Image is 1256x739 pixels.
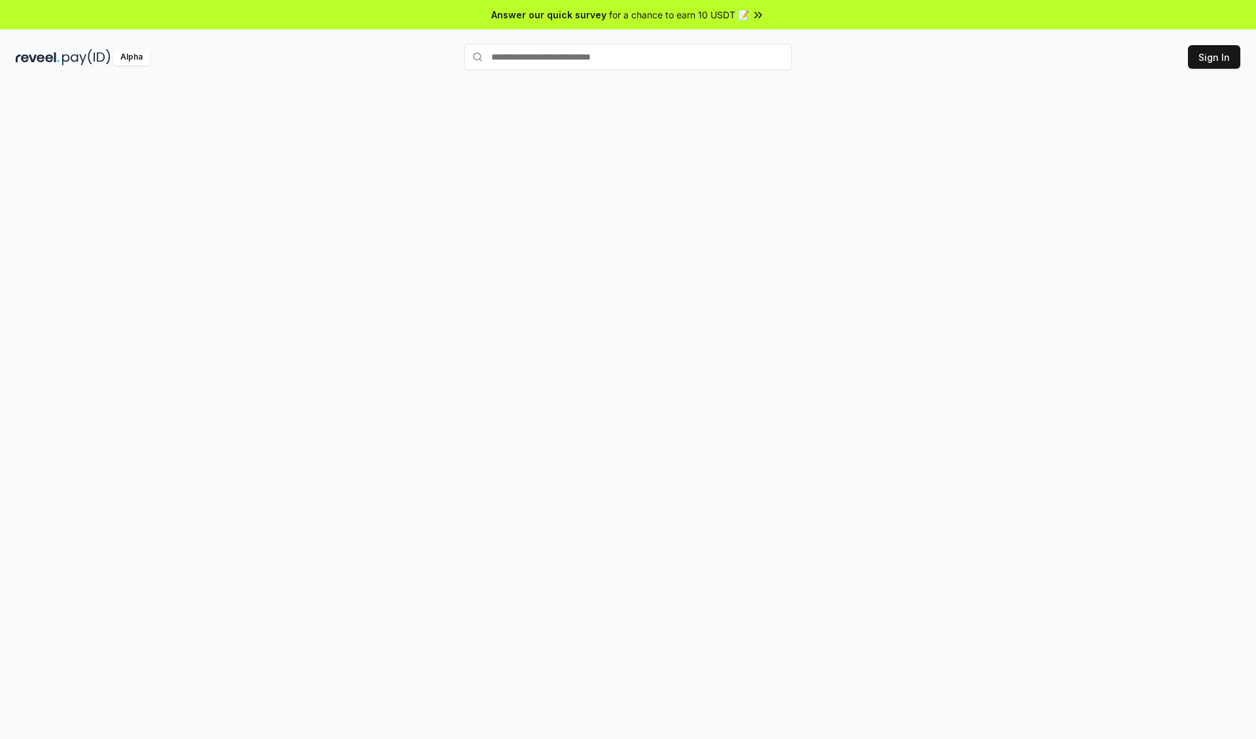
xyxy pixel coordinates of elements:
button: Sign In [1188,45,1240,69]
img: reveel_dark [16,49,60,65]
span: for a chance to earn 10 USDT 📝 [609,8,749,22]
img: pay_id [62,49,111,65]
span: Answer our quick survey [491,8,606,22]
div: Alpha [113,49,150,65]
